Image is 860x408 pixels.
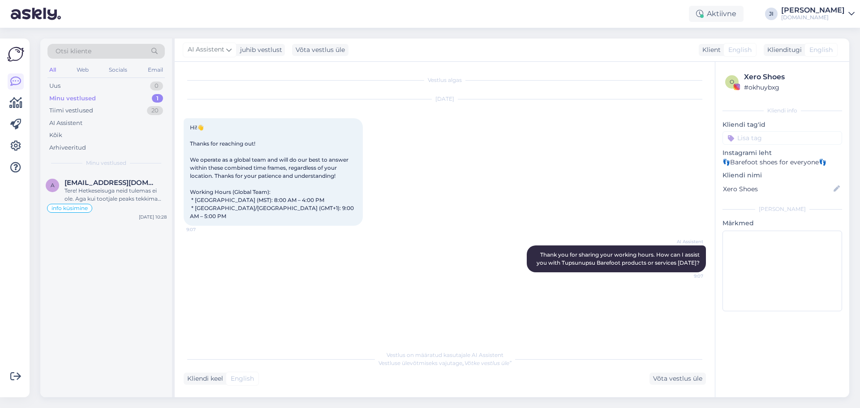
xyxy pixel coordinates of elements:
div: Võta vestlus üle [292,44,348,56]
span: Minu vestlused [86,159,126,167]
div: Minu vestlused [49,94,96,103]
div: Kõik [49,131,62,140]
input: Lisa nimi [723,184,832,194]
p: Instagrami leht [722,148,842,158]
span: info küsimine [52,206,88,211]
span: annika.sosi@mail.ee [64,179,158,187]
p: Kliendi nimi [722,171,842,180]
span: AI Assistent [188,45,224,55]
p: 👣Barefoot shoes for everyone👣 [722,158,842,167]
div: Socials [107,64,129,76]
span: English [231,374,254,383]
span: English [809,45,833,55]
div: Kliendi info [722,107,842,115]
div: [DATE] [184,95,706,103]
div: Xero Shoes [744,72,839,82]
div: [PERSON_NAME] [722,205,842,213]
div: Uus [49,82,60,90]
span: Thank you for sharing your working hours. How can I assist you with Tupsunupsu Barefoot products ... [537,251,701,266]
span: 9:07 [670,273,703,279]
input: Lisa tag [722,131,842,145]
span: Vestluse ülevõtmiseks vajutage [378,360,512,366]
div: Klienditugi [764,45,802,55]
div: JI [765,8,778,20]
div: Vestlus algas [184,76,706,84]
div: Kliendi keel [184,374,223,383]
div: AI Assistent [49,119,82,128]
div: Tere! Hetkeseisuga neid tulemas ei ole. Aga kui tootjale peaks tekkima lattu, siis tellime. Soovi... [64,187,167,203]
div: All [47,64,58,76]
span: AI Assistent [670,238,703,245]
div: 1 [152,94,163,103]
div: [DATE] 10:28 [139,214,167,220]
div: 0 [150,82,163,90]
div: [DOMAIN_NAME] [781,14,845,21]
span: 9:07 [186,226,220,233]
img: Askly Logo [7,46,24,63]
span: Hi!👋 Thanks for reaching out! We operate as a global team and will do our best to answer within t... [190,124,355,219]
div: [PERSON_NAME] [781,7,845,14]
i: „Võtke vestlus üle” [462,360,512,366]
div: Klient [699,45,721,55]
div: Aktiivne [689,6,744,22]
div: # okhuybxg [744,82,839,92]
span: a [51,182,55,189]
div: juhib vestlust [236,45,282,55]
span: Otsi kliente [56,47,91,56]
div: Võta vestlus üle [649,373,706,385]
span: English [728,45,752,55]
span: o [730,78,734,85]
div: 20 [147,106,163,115]
span: Vestlus on määratud kasutajale AI Assistent [387,352,503,358]
div: Arhiveeritud [49,143,86,152]
p: Kliendi tag'id [722,120,842,129]
div: Web [75,64,90,76]
div: Email [146,64,165,76]
p: Märkmed [722,219,842,228]
div: Tiimi vestlused [49,106,93,115]
a: [PERSON_NAME][DOMAIN_NAME] [781,7,855,21]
